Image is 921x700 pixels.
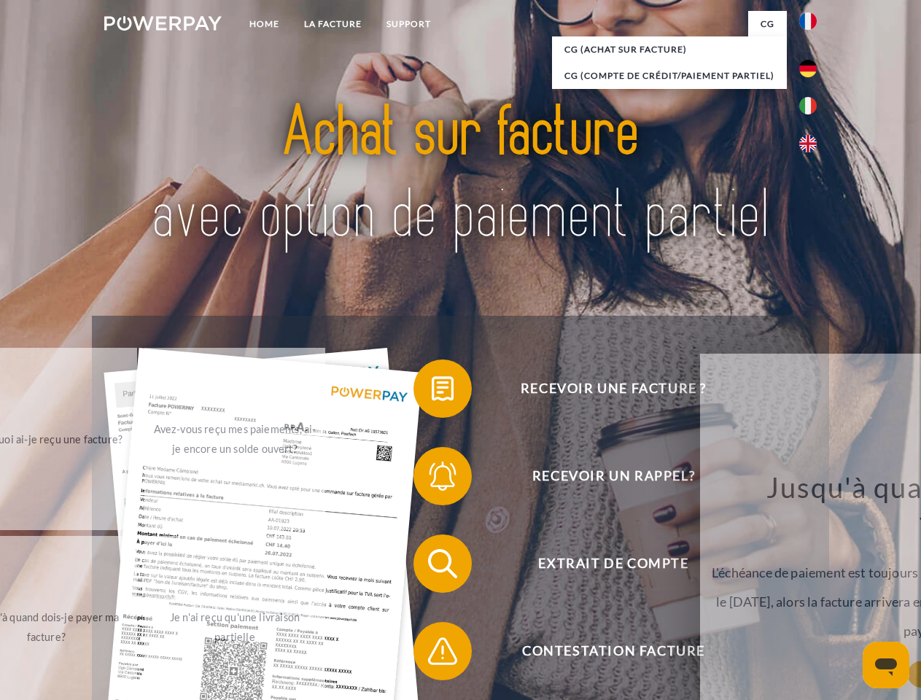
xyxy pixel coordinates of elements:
img: qb_search.svg [424,545,461,582]
a: CG (achat sur facture) [552,36,787,63]
a: LA FACTURE [292,11,374,37]
button: Contestation Facture [413,622,793,680]
img: fr [799,12,817,30]
img: de [799,60,817,77]
a: Support [374,11,443,37]
span: Extrait de compte [435,534,792,593]
a: CG [748,11,787,37]
div: Je n'ai reçu qu'une livraison partielle [153,607,317,647]
img: title-powerpay_fr.svg [139,70,782,279]
button: Extrait de compte [413,534,793,593]
a: CG (Compte de crédit/paiement partiel) [552,63,787,89]
img: it [799,97,817,114]
img: qb_warning.svg [424,633,461,669]
span: Contestation Facture [435,622,792,680]
a: Home [237,11,292,37]
img: en [799,135,817,152]
img: logo-powerpay-white.svg [104,16,222,31]
div: Avez-vous reçu mes paiements, ai-je encore un solde ouvert? [153,419,317,459]
iframe: Bouton de lancement de la fenêtre de messagerie [863,642,909,688]
a: Avez-vous reçu mes paiements, ai-je encore un solde ouvert? [144,348,326,530]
